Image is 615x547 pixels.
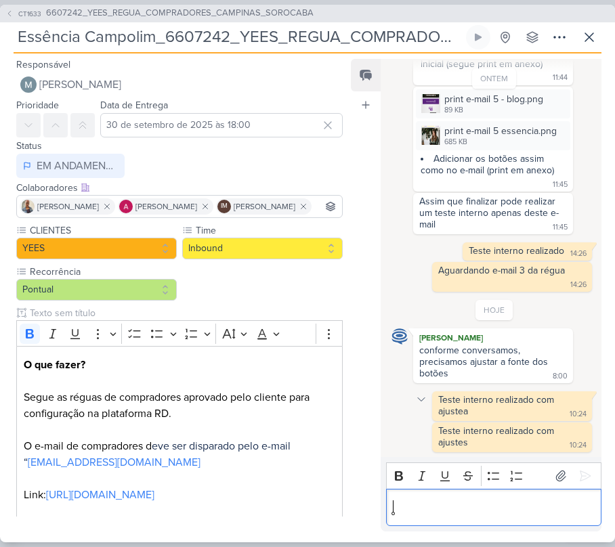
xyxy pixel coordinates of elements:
div: [PERSON_NAME] [416,331,570,345]
a: [URL][DOMAIN_NAME] [46,488,154,502]
div: Assim que finalizar pode realizar um teste interno apenas deste e-mail [419,196,559,230]
img: Alessandra Gomes [119,200,133,213]
img: Iara Santos [21,200,35,213]
div: print e-mail 5 essencia.png [444,124,557,138]
img: Kl8XloSXS5hpjbIiUEBlJtFayf1OHGiwMGx4j4Mt.png [421,126,440,145]
label: CLIENTES [28,223,177,238]
span: [PERSON_NAME] [135,200,197,213]
img: Mariana Amorim [20,76,37,93]
label: Status [16,140,42,152]
div: print e-mail 5 essencia.png [416,121,570,150]
input: Buscar [314,198,339,215]
strong: O que fazer? [24,358,85,372]
button: YEES [16,238,177,259]
div: 8:00 [553,371,568,382]
img: Caroline Traven De Andrade [391,328,408,345]
div: Teste interno realizado com ajustes [438,425,557,448]
div: 14:26 [570,280,587,290]
div: conforme conversamos, precisamos ajustar a fonte dos botões [419,345,551,379]
div: Teste interno realizado com ajustea [438,394,557,417]
img: 9XeUtgQONVYt9p91qfBExv2aNYMYoTSLMBLTa18g.png [421,94,440,113]
button: [PERSON_NAME] [16,72,343,97]
label: Recorrência [28,265,177,279]
input: Kard Sem Título [14,25,463,49]
div: Colaboradores [16,181,343,195]
div: 89 KB [444,105,543,116]
div: 10:24 [570,440,587,451]
div: Teste interno realizado [469,245,564,257]
input: Texto sem título [27,306,343,320]
div: 14:26 [570,248,587,259]
div: 685 KB [444,137,557,148]
div: Aguardando e-mail 3 da régua [438,265,565,276]
label: Responsável [16,59,70,70]
div: 11:45 [553,222,568,233]
div: EM ANDAMENTO [37,158,118,174]
span: [PERSON_NAME] [234,200,295,213]
div: Editor toolbar [16,320,343,347]
button: Pontual [16,279,177,301]
div: 10:24 [570,409,587,420]
div: Isabella Machado Guimarães [217,200,231,213]
div: 11:44 [553,72,568,83]
div: Ligar relógio [473,32,484,43]
div: 11:45 [553,179,568,190]
a: [EMAIL_ADDRESS][DOMAIN_NAME] [28,456,200,469]
span: [PERSON_NAME] [39,76,121,93]
button: EM ANDAMENTO [16,154,125,178]
li: Adicionar os botões assim como no e-mail (print em anexo) [421,153,567,176]
div: print e-mail 5 - blog.png [444,92,543,106]
label: Prioridade [16,100,59,111]
div: print e-mail 5 - blog.png [416,89,570,118]
label: Time [194,223,343,238]
div: Editor toolbar [386,462,601,489]
button: Inbound [182,238,343,259]
p: IM [221,203,228,210]
div: Editor editing area: main [386,489,601,526]
input: Select a date [100,113,343,137]
span: eve ser disparado pelo e-mail “ [24,439,291,469]
span: [PERSON_NAME] [37,200,99,213]
label: Data de Entrega [100,100,168,111]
